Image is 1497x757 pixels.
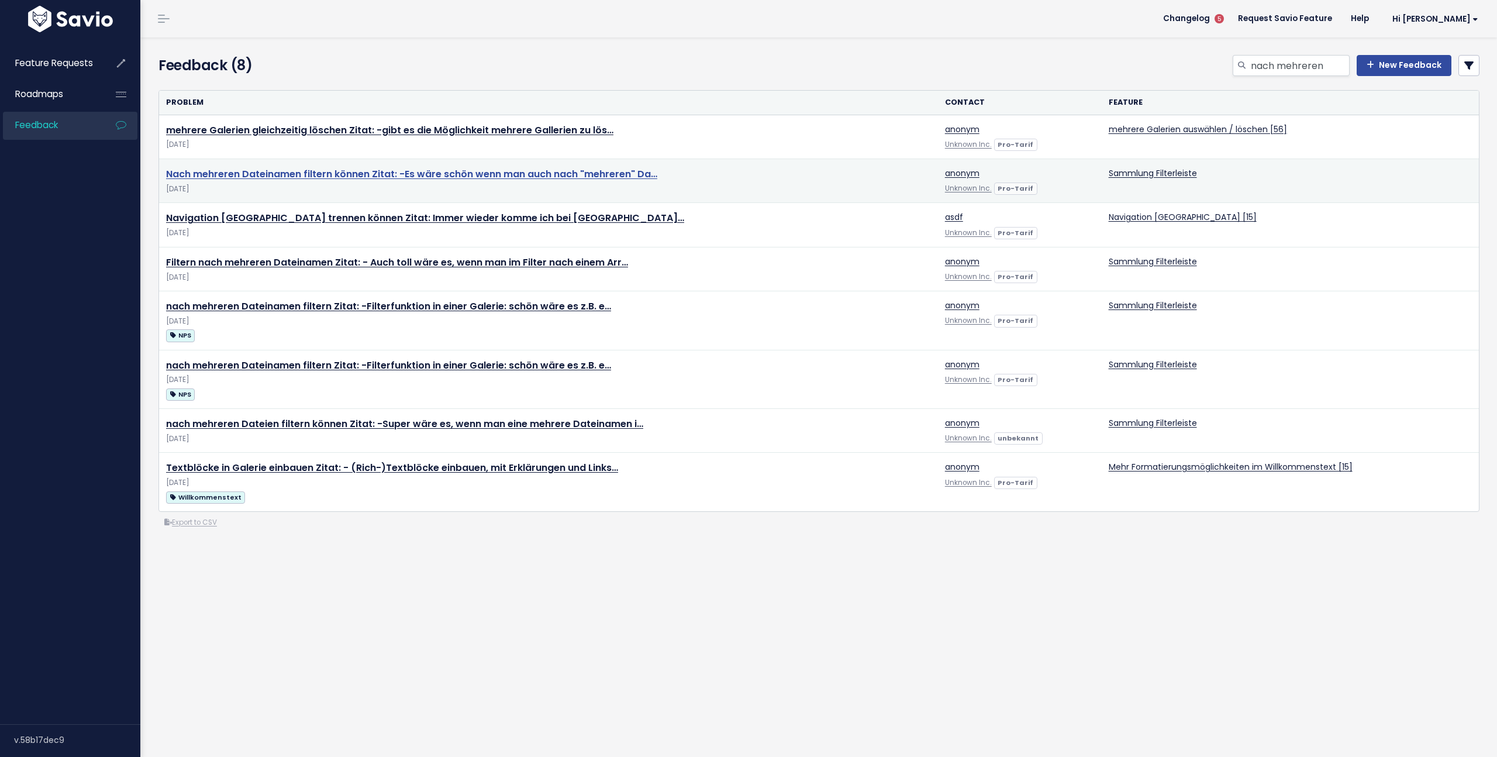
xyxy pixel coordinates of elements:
[166,300,611,313] a: nach mehreren Dateinamen filtern Zitat: -Filterfunktion in einer Galerie: schön wäre es z.B. e…
[1341,10,1378,27] a: Help
[3,112,97,139] a: Feedback
[15,119,58,131] span: Feedback
[998,433,1039,443] strong: unbekannt
[1109,300,1197,311] a: Sammlung Filterleiste
[945,184,992,193] a: Unknown Inc.
[166,315,931,328] div: [DATE]
[945,417,979,429] a: anonym
[166,256,628,269] a: Filtern nach mehreren Dateinamen Zitat: - Auch toll wäre es, wenn man im Filter nach einem Arr…
[945,167,979,179] a: anonym
[166,271,931,284] div: [DATE]
[1109,461,1353,473] a: Mehr Formatierungsmöglichkeiten im Willkommenstext [15]
[1109,417,1197,429] a: Sammlung Filterleiste
[945,272,992,281] a: Unknown Inc.
[158,55,587,76] h4: Feedback (8)
[164,518,217,527] a: Export to CSV
[994,314,1037,326] a: Pro-Tarif
[166,417,643,431] a: nach mehreren Dateien filtern können Zitat: -Super wäre es, wenn man eine mehrere Dateinamen i…
[166,490,245,504] a: Willkommenstext
[945,478,992,487] a: Unknown Inc.
[998,478,1033,487] strong: Pro-Tarif
[1163,15,1210,23] span: Changelog
[945,300,979,311] a: anonym
[994,432,1043,443] a: unbekannt
[166,227,931,239] div: [DATE]
[166,328,195,342] a: NPS
[998,140,1033,149] strong: Pro-Tarif
[3,81,97,108] a: Roadmaps
[945,256,979,267] a: anonym
[1109,123,1287,135] a: mehrere Galerien auswählen / löschen [56]
[159,91,938,115] th: Problem
[166,461,618,474] a: Textblöcke in Galerie einbauen Zitat: - (Rich-)Textblöcke einbauen, mit Erklärungen und Links…
[1109,359,1197,370] a: Sammlung Filterleiste
[1109,211,1257,223] a: Navigation [GEOGRAPHIC_DATA] [15]
[166,387,195,401] a: NPS
[945,316,992,325] a: Unknown Inc.
[998,228,1033,238] strong: Pro-Tarif
[945,211,963,223] a: asdf
[994,182,1037,194] a: Pro-Tarif
[1229,10,1341,27] a: Request Savio Feature
[945,140,992,149] a: Unknown Inc.
[166,477,931,489] div: [DATE]
[166,211,684,225] a: Navigation [GEOGRAPHIC_DATA] trennen können Zitat: Immer wieder komme ich bei [GEOGRAPHIC_DATA]…
[166,183,931,195] div: [DATE]
[998,316,1033,325] strong: Pro-Tarif
[998,272,1033,281] strong: Pro-Tarif
[1357,55,1451,76] a: New Feedback
[15,88,63,100] span: Roadmaps
[1102,91,1479,115] th: Feature
[166,329,195,342] span: NPS
[994,270,1037,282] a: Pro-Tarif
[15,57,93,69] span: Feature Requests
[945,228,992,238] a: Unknown Inc.
[1109,256,1197,267] a: Sammlung Filterleiste
[938,91,1102,115] th: Contact
[166,491,245,504] span: Willkommenstext
[166,167,657,181] a: Nach mehreren Dateinamen filtern können Zitat: -Es wäre schön wenn man auch nach "mehreren" Da…
[1392,15,1478,23] span: Hi [PERSON_NAME]
[166,433,931,445] div: [DATE]
[166,359,611,372] a: nach mehreren Dateinamen filtern Zitat: -Filterfunktion in einer Galerie: schön wäre es z.B. e…
[166,139,931,151] div: [DATE]
[14,725,140,755] div: v.58b17dec9
[994,226,1037,238] a: Pro-Tarif
[945,433,992,443] a: Unknown Inc.
[166,388,195,401] span: NPS
[998,375,1033,384] strong: Pro-Tarif
[1215,14,1224,23] span: 5
[1378,10,1488,28] a: Hi [PERSON_NAME]
[994,373,1037,385] a: Pro-Tarif
[945,375,992,384] a: Unknown Inc.
[166,374,931,386] div: [DATE]
[25,6,116,32] img: logo-white.9d6f32f41409.svg
[945,123,979,135] a: anonym
[166,123,613,137] a: mehrere Galerien gleichzeitig löschen Zitat: -gibt es die Möglichkeit mehrere Gallerien zu lös…
[945,359,979,370] a: anonym
[1250,55,1350,76] input: Search feedback...
[994,138,1037,150] a: Pro-Tarif
[3,50,97,77] a: Feature Requests
[1109,167,1197,179] a: Sammlung Filterleiste
[945,461,979,473] a: anonym
[998,184,1033,193] strong: Pro-Tarif
[994,476,1037,488] a: Pro-Tarif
